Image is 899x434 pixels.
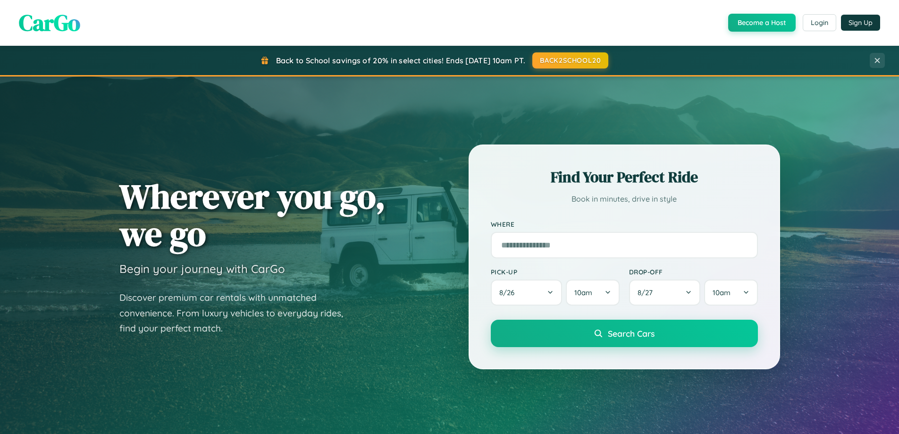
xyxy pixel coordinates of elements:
p: Discover premium car rentals with unmatched convenience. From luxury vehicles to everyday rides, ... [119,290,355,336]
p: Book in minutes, drive in style [491,192,758,206]
label: Pick-up [491,268,620,276]
label: Drop-off [629,268,758,276]
span: Back to School savings of 20% in select cities! Ends [DATE] 10am PT. [276,56,525,65]
button: 10am [704,280,757,306]
button: Become a Host [728,14,796,32]
span: 10am [574,288,592,297]
span: 8 / 27 [638,288,657,297]
span: 10am [713,288,731,297]
span: Search Cars [608,328,655,339]
button: Login [803,14,836,31]
button: Sign Up [841,15,880,31]
span: CarGo [19,7,80,38]
h3: Begin your journey with CarGo [119,262,285,276]
span: 8 / 26 [499,288,519,297]
h1: Wherever you go, we go [119,178,386,252]
button: 10am [566,280,619,306]
h2: Find Your Perfect Ride [491,167,758,187]
button: Search Cars [491,320,758,347]
label: Where [491,220,758,228]
button: BACK2SCHOOL20 [532,52,608,68]
button: 8/26 [491,280,563,306]
button: 8/27 [629,280,701,306]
